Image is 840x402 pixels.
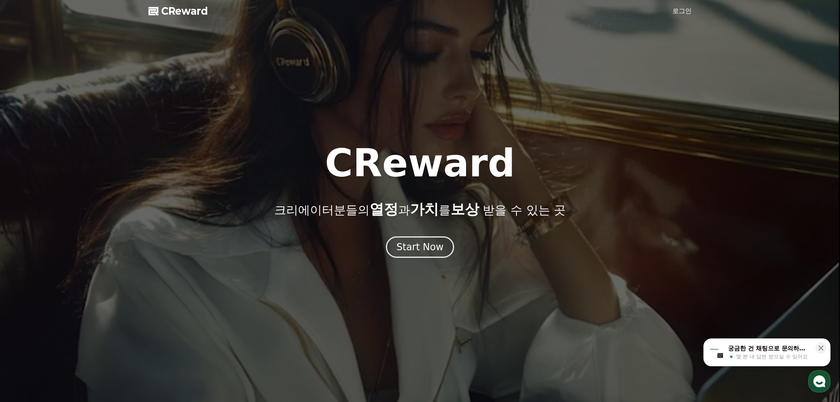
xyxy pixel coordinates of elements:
[148,5,208,17] a: CReward
[672,6,692,16] a: 로그인
[386,244,455,252] a: Start Now
[386,236,455,258] button: Start Now
[397,241,444,253] div: Start Now
[274,201,566,217] p: 크리에이터분들의 과 를 받을 수 있는 곳
[161,5,208,17] span: CReward
[451,201,479,217] span: 보상
[370,201,398,217] span: 열정
[410,201,439,217] span: 가치
[325,144,515,182] h1: CReward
